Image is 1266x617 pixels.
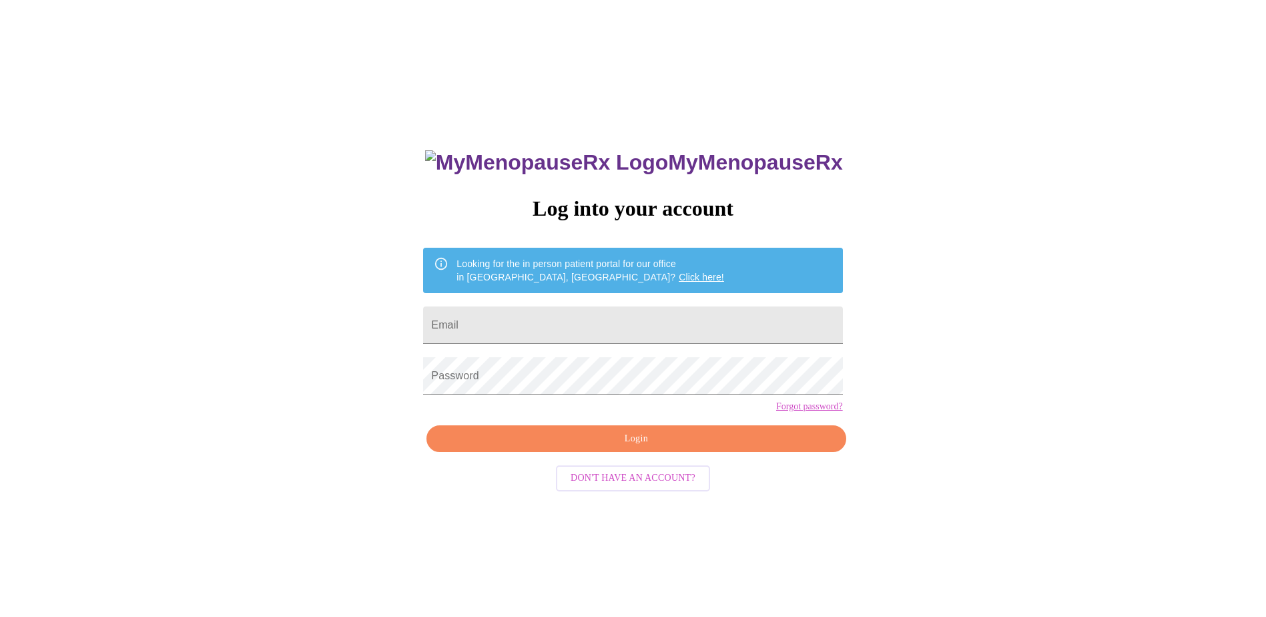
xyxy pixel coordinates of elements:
img: MyMenopauseRx Logo [425,150,668,175]
button: Don't have an account? [556,465,710,491]
a: Click here! [679,272,724,282]
span: Login [442,431,830,447]
a: Forgot password? [776,401,843,412]
button: Login [426,425,846,453]
h3: Log into your account [423,196,842,221]
h3: MyMenopauseRx [425,150,843,175]
a: Don't have an account? [553,471,713,483]
div: Looking for the in person patient portal for our office in [GEOGRAPHIC_DATA], [GEOGRAPHIC_DATA]? [456,252,724,289]
span: Don't have an account? [571,470,695,487]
